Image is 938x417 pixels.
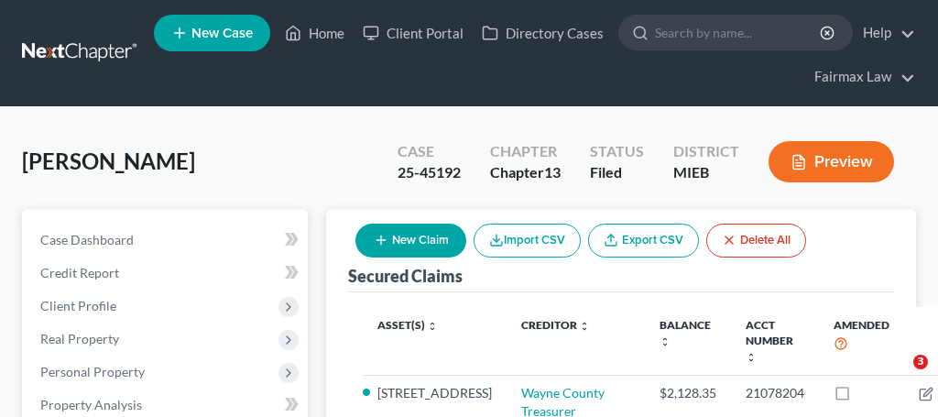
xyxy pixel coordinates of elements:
[579,321,590,332] i: unfold_more
[191,27,253,40] span: New Case
[590,162,644,183] div: Filed
[474,224,581,258] button: Import CSV
[26,224,308,257] a: Case Dashboard
[746,352,757,363] i: unfold_more
[40,265,119,280] span: Credit Report
[819,307,904,376] th: Amended
[348,265,463,287] div: Secured Claims
[40,397,142,412] span: Property Analysis
[876,355,920,399] iframe: Intercom live chat
[377,384,492,402] li: [STREET_ADDRESS]
[706,224,806,258] button: Delete All
[544,163,561,181] span: 13
[913,355,928,369] span: 3
[398,141,461,162] div: Case
[355,224,466,258] button: New Claim
[490,162,561,183] div: Chapter
[490,141,561,162] div: Chapter
[377,318,438,332] a: Asset(s) unfold_more
[473,16,613,49] a: Directory Cases
[746,384,804,402] div: 21078204
[746,318,793,363] a: Acct Number unfold_more
[673,162,739,183] div: MIEB
[40,232,134,247] span: Case Dashboard
[590,141,644,162] div: Status
[22,148,195,174] span: [PERSON_NAME]
[660,336,671,347] i: unfold_more
[40,331,119,346] span: Real Property
[660,384,716,402] div: $2,128.35
[521,318,590,332] a: Creditor unfold_more
[354,16,473,49] a: Client Portal
[655,16,823,49] input: Search by name...
[427,321,438,332] i: unfold_more
[276,16,354,49] a: Home
[398,162,461,183] div: 25-45192
[660,318,711,347] a: Balance unfold_more
[588,224,699,258] a: Export CSV
[40,364,145,379] span: Personal Property
[805,60,915,93] a: Fairmax Law
[854,16,915,49] a: Help
[769,141,894,182] button: Preview
[26,257,308,290] a: Credit Report
[40,298,116,313] span: Client Profile
[673,141,739,162] div: District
